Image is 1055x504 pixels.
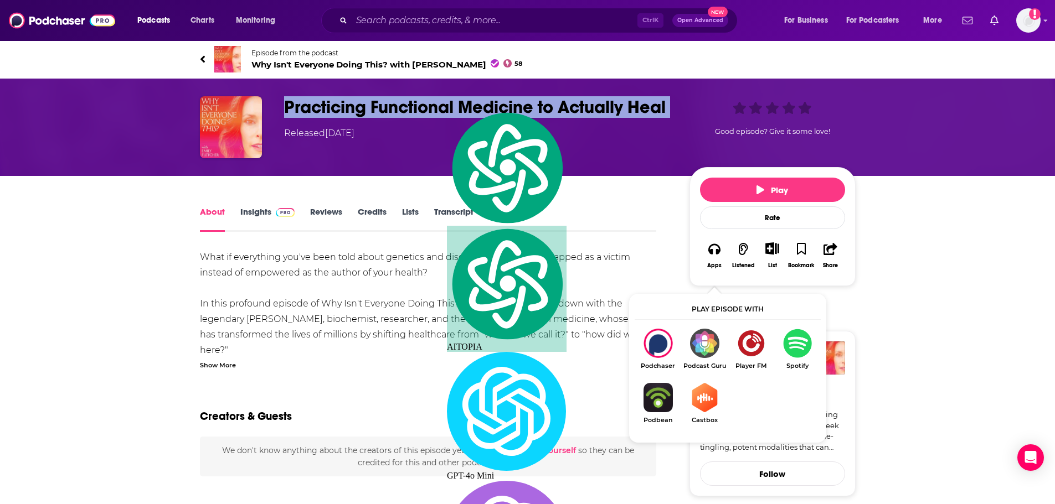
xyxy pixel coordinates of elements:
div: AITOPIA [447,226,567,352]
a: Reviews [310,206,342,232]
button: open menu [228,12,290,29]
div: Show More ButtonList [758,235,786,276]
img: Podchaser - Follow, Share and Rate Podcasts [9,10,115,31]
a: PodbeanPodbean [635,383,681,424]
span: Castbox [681,417,728,424]
img: User Profile [1016,8,1041,33]
div: Share [823,262,838,269]
a: Credits [358,206,387,232]
a: Show notifications dropdown [958,11,977,30]
span: Podchaser [635,362,681,370]
a: Why Isn't Everyone Doing This? with Emily FletcherEpisode from the podcastWhy Isn't Everyone Doin... [200,46,528,72]
button: Open AdvancedNew [672,14,728,27]
span: Good episode? Give it some love! [715,127,830,136]
span: Charts [191,13,214,28]
span: For Business [784,13,828,28]
button: open menu [915,12,956,29]
div: Open Intercom Messenger [1017,444,1044,471]
span: Player FM [728,362,774,370]
div: Released [DATE] [284,127,354,140]
span: We don't know anything about the creators of this episode yet . You can so they can be credited f... [222,445,634,467]
span: Play [756,185,788,195]
button: Play [700,178,845,202]
a: InsightsPodchaser Pro [240,206,295,232]
button: Show profile menu [1016,8,1041,33]
span: Ctrl K [637,13,663,28]
div: List [768,262,777,269]
a: CastboxCastbox [681,383,728,424]
span: Spotify [774,362,821,370]
span: Why Isn't Everyone Doing This? with [PERSON_NAME] [251,59,523,70]
div: Practicing Functional Medicine to Actually Heal on Podchaser [635,329,681,370]
span: Logged in as Ashley_Beenen [1016,8,1041,33]
div: GPT-4o Mini [447,352,567,481]
a: SpotifySpotify [774,329,821,370]
h2: Creators & Guests [200,409,292,423]
button: Follow [700,461,845,486]
button: open menu [130,12,184,29]
span: Podcasts [137,13,170,28]
a: Player FMPlayer FM [728,329,774,370]
h1: Practicing Functional Medicine to Actually Heal [284,96,672,118]
span: Podcast Guru [681,362,728,370]
a: Charts [183,12,221,29]
span: 58 [514,61,522,66]
button: open menu [776,12,842,29]
button: Listened [729,235,758,276]
button: Share [816,235,845,276]
a: About [200,206,225,232]
div: Apps [707,262,722,269]
span: More [923,13,942,28]
button: Apps [700,235,729,276]
span: For Podcasters [846,13,899,28]
a: Transcript [434,206,474,232]
div: Search podcasts, credits, & more... [332,8,748,33]
span: Podbean [635,417,681,424]
span: Monitoring [236,13,275,28]
div: Rate [700,206,845,229]
a: Lists [402,206,419,232]
span: Episode from the podcast [251,49,523,57]
a: Podcast GuruPodcast Guru [681,329,728,370]
a: Show notifications dropdown [986,11,1003,30]
input: Search podcasts, credits, & more... [352,12,637,29]
img: Podchaser Pro [276,208,295,217]
button: open menu [839,12,915,29]
div: Play episode with [635,299,821,320]
img: Practicing Functional Medicine to Actually Heal [200,96,262,158]
span: New [708,7,728,17]
button: Bookmark [787,235,816,276]
img: Why Isn't Everyone Doing This? with Emily Fletcher [214,46,241,72]
img: Why Isn't Everyone Doing This? with Emily Fletcher [812,341,845,375]
span: Open Advanced [677,18,723,23]
div: Listened [732,262,755,269]
svg: Add a profile image [1029,8,1041,20]
div: Bookmark [788,262,814,269]
button: Show More Button [761,242,784,254]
